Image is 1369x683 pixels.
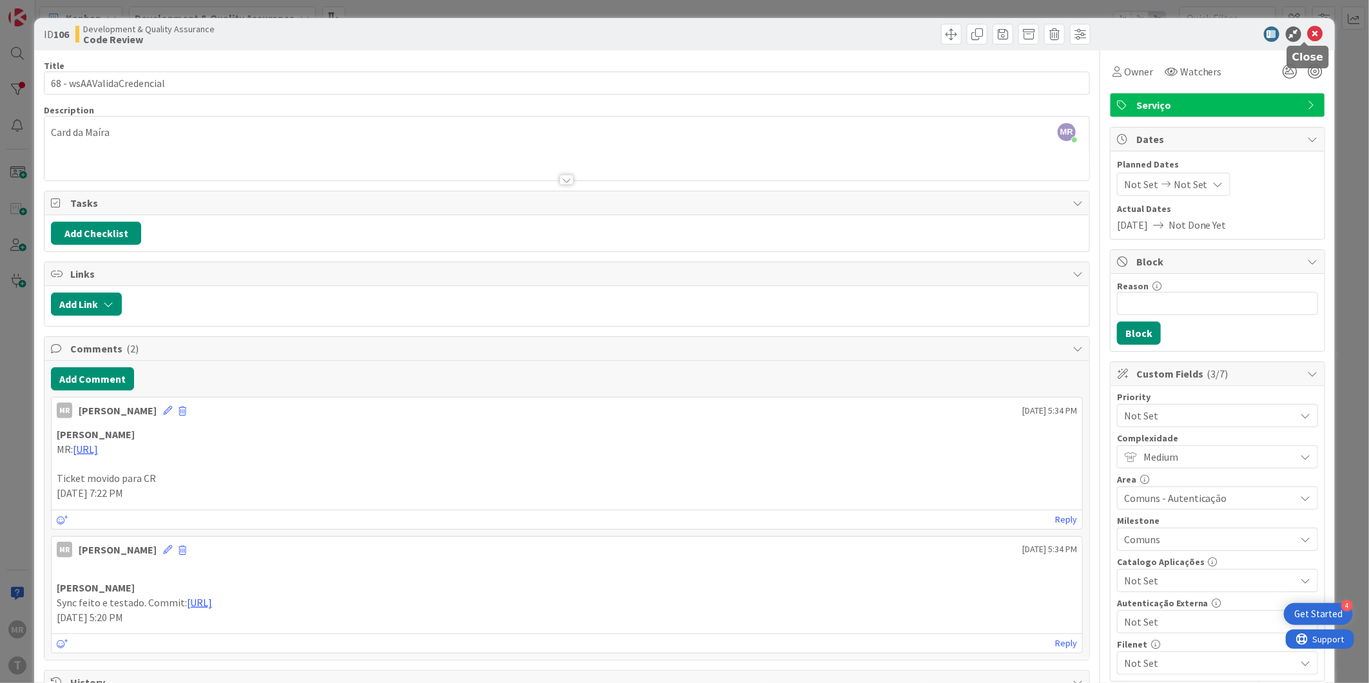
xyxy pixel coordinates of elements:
[1124,655,1296,671] span: Not Set
[1124,489,1289,507] span: Comuns - Autenticação
[1136,97,1301,113] span: Serviço
[53,28,69,41] b: 106
[1341,600,1353,611] div: 4
[1117,434,1318,443] div: Complexidade
[1143,448,1289,466] span: Medium
[27,2,59,17] span: Support
[1124,530,1289,548] span: Comuns
[1136,254,1301,269] span: Block
[57,443,73,456] span: MR:
[1055,635,1077,651] a: Reply
[1124,64,1153,79] span: Owner
[83,24,215,34] span: Development & Quality Assurance
[57,472,156,485] span: Ticket movido para CR
[51,293,122,316] button: Add Link
[79,542,157,557] div: [PERSON_NAME]
[79,403,157,418] div: [PERSON_NAME]
[51,222,141,245] button: Add Checklist
[1180,64,1222,79] span: Watchers
[57,581,135,594] strong: [PERSON_NAME]
[70,195,1066,211] span: Tasks
[1292,51,1324,63] h5: Close
[70,341,1066,356] span: Comments
[1174,177,1208,192] span: Not Set
[1117,158,1318,171] span: Planned Dates
[1117,557,1318,566] div: Catalogo Aplicações
[1294,608,1343,620] div: Get Started
[1117,640,1318,649] div: Filenet
[187,596,212,609] a: [URL]
[1124,613,1289,631] span: Not Set
[57,486,123,499] span: [DATE] 7:22 PM
[44,60,64,72] label: Title
[1022,543,1077,556] span: [DATE] 5:34 PM
[51,125,1083,140] p: Card da Maíra
[1136,131,1301,147] span: Dates
[126,342,139,355] span: ( 2 )
[1136,366,1301,381] span: Custom Fields
[1124,407,1289,425] span: Not Set
[44,104,94,116] span: Description
[1117,516,1318,525] div: Milestone
[83,34,215,44] b: Code Review
[57,428,135,441] strong: [PERSON_NAME]
[1117,599,1318,608] div: Autenticação Externa
[1207,367,1228,380] span: ( 3/7 )
[51,367,134,390] button: Add Comment
[1124,572,1289,590] span: Not Set
[57,403,72,418] div: MR
[70,266,1066,282] span: Links
[1284,603,1353,625] div: Open Get Started checklist, remaining modules: 4
[44,26,69,42] span: ID
[57,542,72,557] div: MR
[1055,512,1077,528] a: Reply
[1117,392,1318,401] div: Priority
[1117,280,1149,292] label: Reason
[57,596,187,609] span: Sync feito e testado. Commit:
[57,611,123,624] span: [DATE] 5:20 PM
[1117,475,1318,484] div: Area
[1169,217,1227,233] span: Not Done Yet
[73,443,98,456] a: [URL]
[1022,404,1077,418] span: [DATE] 5:34 PM
[1058,123,1076,141] span: MR
[44,72,1090,95] input: type card name here...
[1124,177,1158,192] span: Not Set
[1117,217,1148,233] span: [DATE]
[1117,322,1161,345] button: Block
[1117,202,1318,216] span: Actual Dates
